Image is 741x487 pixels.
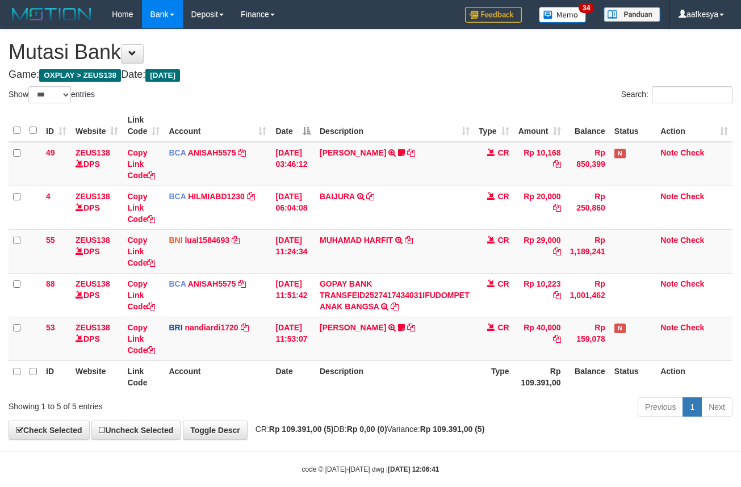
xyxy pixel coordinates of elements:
[271,186,315,229] td: [DATE] 06:04:08
[660,236,678,245] a: Note
[366,192,374,201] a: Copy BAIJURA to clipboard
[127,192,155,224] a: Copy Link Code
[169,192,186,201] span: BCA
[566,186,610,229] td: Rp 250,860
[566,110,610,142] th: Balance
[680,323,704,332] a: Check
[680,279,704,288] a: Check
[188,148,236,157] a: ANISAH5575
[127,323,155,355] a: Copy Link Code
[652,86,732,103] input: Search:
[127,236,155,267] a: Copy Link Code
[474,110,514,142] th: Type: activate to sort column ascending
[183,421,248,440] a: Toggle Descr
[238,279,246,288] a: Copy ANISAH5575 to clipboard
[391,302,399,311] a: Copy GOPAY BANK TRANSFEID2527417434031IFUDOMPET ANAK BANGSA to clipboard
[76,236,110,245] a: ZEUS138
[76,323,110,332] a: ZEUS138
[46,148,55,157] span: 49
[250,425,485,434] span: CR: DB: Variance:
[566,229,610,273] td: Rp 1,189,241
[71,110,123,142] th: Website: activate to sort column ascending
[680,192,704,201] a: Check
[271,142,315,186] td: [DATE] 03:46:12
[9,6,95,23] img: MOTION_logo.png
[46,323,55,332] span: 53
[656,110,732,142] th: Action: activate to sort column ascending
[46,279,55,288] span: 88
[407,323,415,332] a: Copy BASILIUS CHARL to clipboard
[660,192,678,201] a: Note
[638,397,683,417] a: Previous
[320,148,386,157] a: [PERSON_NAME]
[497,323,509,332] span: CR
[164,110,271,142] th: Account: activate to sort column ascending
[465,7,522,23] img: Feedback.jpg
[164,360,271,393] th: Account
[407,148,415,157] a: Copy INA PAUJANAH to clipboard
[320,323,386,332] a: [PERSON_NAME]
[145,69,180,82] span: [DATE]
[185,236,229,245] a: lual1584693
[169,323,182,332] span: BRI
[271,317,315,360] td: [DATE] 11:53:07
[514,317,566,360] td: Rp 40,000
[41,110,71,142] th: ID: activate to sort column ascending
[566,273,610,317] td: Rp 1,001,462
[660,323,678,332] a: Note
[39,69,121,82] span: OXPLAY > ZEUS138
[71,186,123,229] td: DPS
[169,148,186,157] span: BCA
[514,142,566,186] td: Rp 10,168
[302,465,439,473] small: code © [DATE]-[DATE] dwg |
[553,291,561,300] a: Copy Rp 10,223 to clipboard
[9,69,732,81] h4: Game: Date:
[680,148,704,157] a: Check
[701,397,732,417] a: Next
[614,149,626,158] span: Has Note
[76,279,110,288] a: ZEUS138
[680,236,704,245] a: Check
[604,7,660,22] img: panduan.png
[271,273,315,317] td: [DATE] 11:51:42
[241,323,249,332] a: Copy nandiardi1720 to clipboard
[514,229,566,273] td: Rp 29,000
[683,397,702,417] a: 1
[9,86,95,103] label: Show entries
[169,279,186,288] span: BCA
[497,148,509,157] span: CR
[238,148,246,157] a: Copy ANISAH5575 to clipboard
[579,3,594,13] span: 34
[514,186,566,229] td: Rp 20,000
[188,279,236,288] a: ANISAH5575
[553,334,561,343] a: Copy Rp 40,000 to clipboard
[621,86,732,103] label: Search:
[71,273,123,317] td: DPS
[127,148,155,180] a: Copy Link Code
[315,110,474,142] th: Description: activate to sort column ascending
[656,360,732,393] th: Action
[497,279,509,288] span: CR
[660,148,678,157] a: Note
[269,425,334,434] strong: Rp 109.391,00 (5)
[28,86,71,103] select: Showentries
[185,323,238,332] a: nandiardi1720
[46,236,55,245] span: 55
[320,279,470,311] a: GOPAY BANK TRANSFEID2527417434031IFUDOMPET ANAK BANGSA
[405,236,413,245] a: Copy MUHAMAD HARFIT to clipboard
[553,247,561,256] a: Copy Rp 29,000 to clipboard
[188,192,245,201] a: HILMIABD1230
[232,236,240,245] a: Copy lual1584693 to clipboard
[71,317,123,360] td: DPS
[553,159,561,169] a: Copy Rp 10,168 to clipboard
[71,360,123,393] th: Website
[46,192,51,201] span: 4
[9,41,732,64] h1: Mutasi Bank
[71,229,123,273] td: DPS
[91,421,181,440] a: Uncheck Selected
[388,465,439,473] strong: [DATE] 12:06:41
[514,273,566,317] td: Rp 10,223
[76,148,110,157] a: ZEUS138
[169,236,182,245] span: BNI
[497,192,509,201] span: CR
